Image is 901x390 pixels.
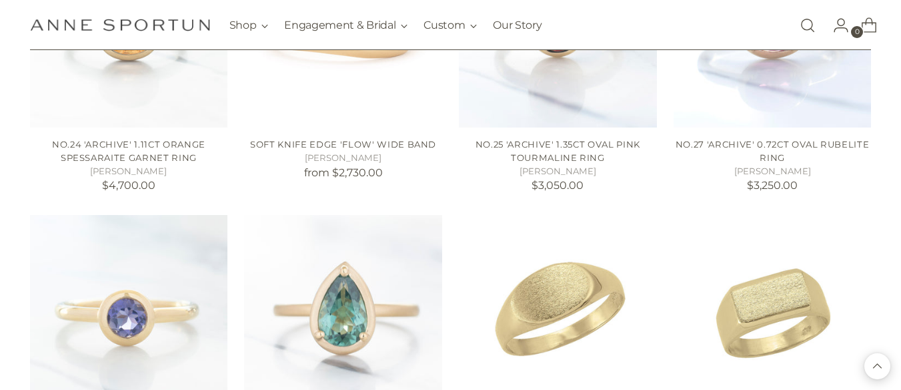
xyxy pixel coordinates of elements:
a: Anne Sportun Fine Jewellery [30,19,210,31]
button: Engagement & Bridal [284,11,407,40]
a: Soft Knife Edge 'Flow' Wide Band [250,139,436,150]
h5: [PERSON_NAME] [244,152,442,165]
h5: [PERSON_NAME] [30,165,228,178]
a: No.24 'Archive' 1.11ct Orange Spessaraite Garnet Ring [52,139,205,163]
p: from $2,730.00 [244,165,442,181]
h5: [PERSON_NAME] [459,165,657,178]
button: Shop [229,11,269,40]
a: Go to the account page [822,12,849,39]
span: $3,250.00 [747,179,798,192]
a: No.25 'Archive' 1.35ct Oval Pink Tourmaline Ring [476,139,640,163]
a: Open search modal [794,12,821,39]
button: Custom [423,11,477,40]
h5: [PERSON_NAME] [674,165,872,178]
span: $3,050.00 [532,179,584,192]
a: No.27 'Archive' 0.72ct Oval Rubelite Ring [676,139,870,163]
a: Our Story [493,11,542,40]
a: Open cart modal [850,12,877,39]
span: 0 [851,26,863,38]
button: Back to top [864,353,890,379]
span: $4,700.00 [102,179,155,192]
